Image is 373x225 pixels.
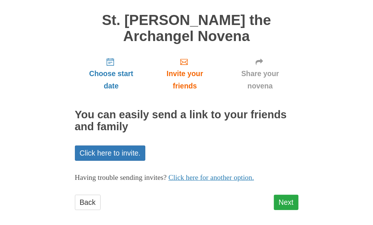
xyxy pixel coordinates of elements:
[168,174,254,181] a: Click here for another option.
[75,195,101,210] a: Back
[75,109,298,133] h2: You can easily send a link to your friends and family
[274,195,298,210] a: Next
[82,68,140,92] span: Choose start date
[230,68,291,92] span: Share your novena
[75,12,298,44] h1: St. [PERSON_NAME] the Archangel Novena
[75,146,146,161] a: Click here to invite.
[75,51,148,96] a: Choose start date
[155,68,214,92] span: Invite your friends
[75,174,167,181] span: Having trouble sending invites?
[222,51,298,96] a: Share your novena
[148,51,222,96] a: Invite your friends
